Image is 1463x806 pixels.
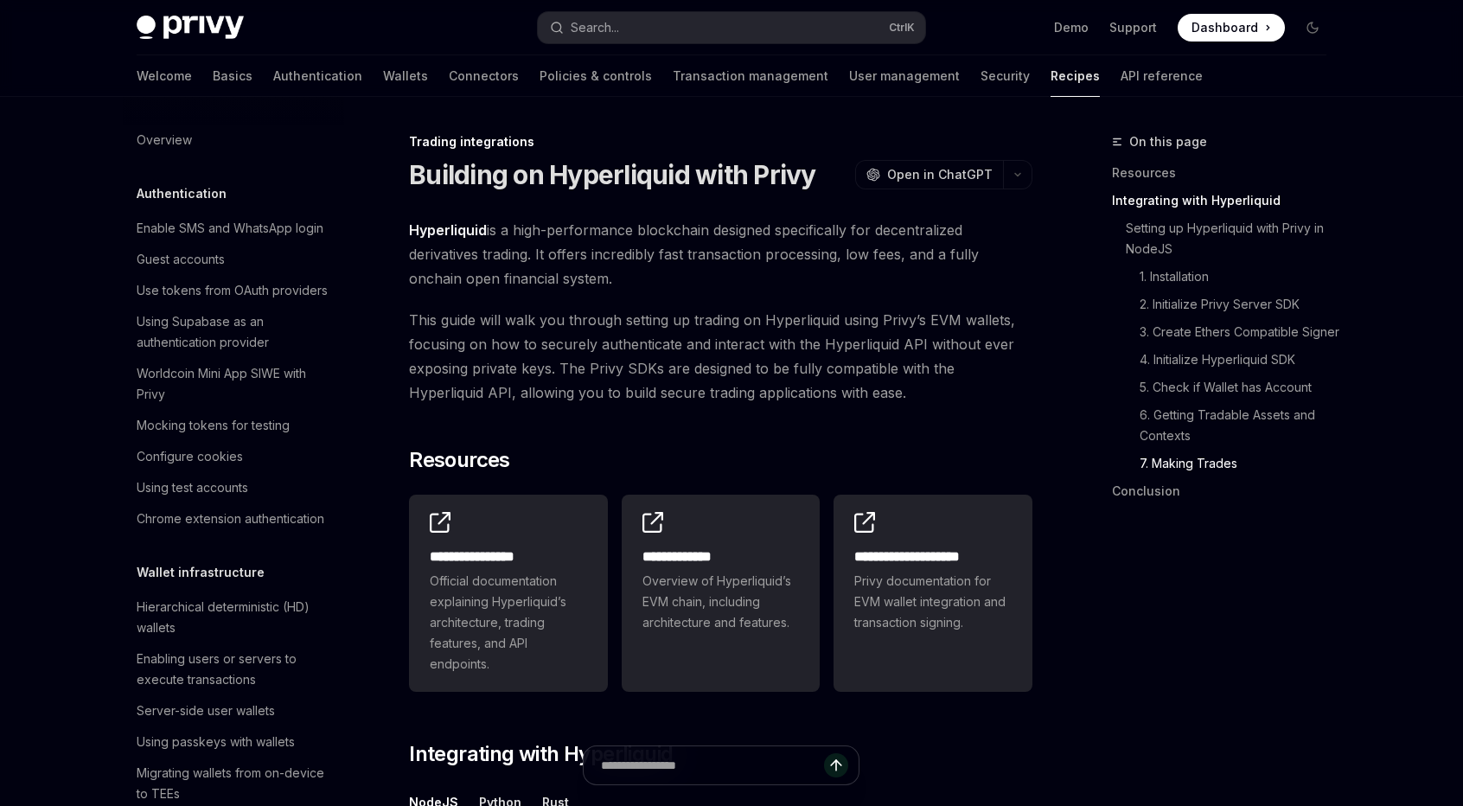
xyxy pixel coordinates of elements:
a: Transaction management [673,55,828,97]
div: Search... [571,17,619,38]
h1: Building on Hyperliquid with Privy [409,159,816,190]
a: Enable SMS and WhatsApp login [123,213,344,244]
a: 7. Making Trades [1140,450,1340,477]
a: Basics [213,55,252,97]
div: Enabling users or servers to execute transactions [137,649,334,690]
a: 1. Installation [1140,263,1340,291]
div: Guest accounts [137,249,225,270]
a: Authentication [273,55,362,97]
span: Open in ChatGPT [887,166,993,183]
a: Support [1109,19,1157,36]
a: 6. Getting Tradable Assets and Contexts [1140,401,1340,450]
h5: Wallet infrastructure [137,562,265,583]
span: On this page [1129,131,1207,152]
a: Welcome [137,55,192,97]
a: Security [981,55,1030,97]
a: Hierarchical deterministic (HD) wallets [123,592,344,643]
div: Worldcoin Mini App SIWE with Privy [137,363,334,405]
a: Using Supabase as an authentication provider [123,306,344,358]
div: Using passkeys with wallets [137,732,295,752]
div: Migrating wallets from on-device to TEEs [137,763,334,804]
a: Connectors [449,55,519,97]
a: Policies & controls [540,55,652,97]
div: Trading integrations [409,133,1032,150]
div: Enable SMS and WhatsApp login [137,218,323,239]
a: Wallets [383,55,428,97]
a: 2. Initialize Privy Server SDK [1140,291,1340,318]
button: Search...CtrlK [538,12,925,43]
span: Ctrl K [889,21,915,35]
span: Privy documentation for EVM wallet integration and transaction signing. [854,571,1012,633]
a: Guest accounts [123,244,344,275]
a: Hyperliquid [409,221,487,240]
a: Use tokens from OAuth providers [123,275,344,306]
a: API reference [1121,55,1203,97]
a: Server-side user wallets [123,695,344,726]
button: Open in ChatGPT [855,160,1003,189]
a: 3. Create Ethers Compatible Signer [1140,318,1340,346]
div: Configure cookies [137,446,243,467]
a: Resources [1112,159,1340,187]
div: Chrome extension authentication [137,509,324,529]
img: dark logo [137,16,244,40]
div: Server-side user wallets [137,700,275,721]
h5: Authentication [137,183,227,204]
a: Conclusion [1112,477,1340,505]
a: Dashboard [1178,14,1285,42]
div: Overview [137,130,192,150]
a: Configure cookies [123,441,344,472]
a: **** **** **** *****Privy documentation for EVM wallet integration and transaction signing. [834,495,1032,692]
a: 5. Check if Wallet has Account [1140,374,1340,401]
div: Mocking tokens for testing [137,415,290,436]
a: Integrating with Hyperliquid [1112,187,1340,214]
div: Using test accounts [137,477,248,498]
div: Use tokens from OAuth providers [137,280,328,301]
a: Demo [1054,19,1089,36]
span: Official documentation explaining Hyperliquid’s architecture, trading features, and API endpoints. [430,571,587,675]
a: Mocking tokens for testing [123,410,344,441]
span: Overview of Hyperliquid’s EVM chain, including architecture and features. [642,571,800,633]
div: Hierarchical deterministic (HD) wallets [137,597,334,638]
button: Toggle dark mode [1299,14,1326,42]
a: Recipes [1051,55,1100,97]
a: Worldcoin Mini App SIWE with Privy [123,358,344,410]
a: 4. Initialize Hyperliquid SDK [1140,346,1340,374]
span: Integrating with Hyperliquid [409,740,673,768]
a: Overview [123,125,344,156]
div: Using Supabase as an authentication provider [137,311,334,353]
a: Using passkeys with wallets [123,726,344,758]
span: Resources [409,446,510,474]
a: Chrome extension authentication [123,503,344,534]
a: **** **** **** *Official documentation explaining Hyperliquid’s architecture, trading features, a... [409,495,608,692]
a: Using test accounts [123,472,344,503]
span: This guide will walk you through setting up trading on Hyperliquid using Privy’s EVM wallets, foc... [409,308,1032,405]
a: **** **** ***Overview of Hyperliquid’s EVM chain, including architecture and features. [622,495,821,692]
a: Setting up Hyperliquid with Privy in NodeJS [1126,214,1340,263]
span: Dashboard [1191,19,1258,36]
button: Send message [824,753,848,777]
a: User management [849,55,960,97]
span: is a high-performance blockchain designed specifically for decentralized derivatives trading. It ... [409,218,1032,291]
a: Enabling users or servers to execute transactions [123,643,344,695]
